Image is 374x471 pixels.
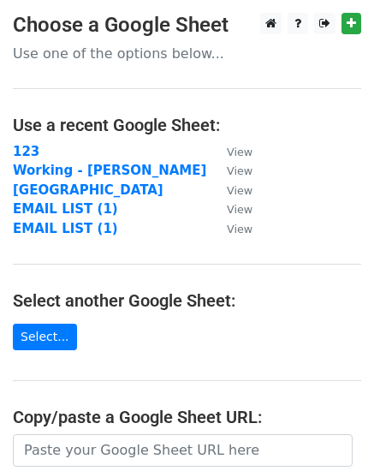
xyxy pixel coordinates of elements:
a: View [210,144,252,159]
a: EMAIL LIST (1) [13,221,118,236]
a: 123 [13,144,39,159]
a: Select... [13,324,77,350]
h4: Select another Google Sheet: [13,290,361,311]
p: Use one of the options below... [13,45,361,63]
h4: Copy/paste a Google Sheet URL: [13,407,361,427]
h4: Use a recent Google Sheet: [13,115,361,135]
a: View [210,163,252,178]
a: View [210,221,252,236]
small: View [227,164,252,177]
a: EMAIL LIST (1) [13,201,118,217]
a: View [210,182,252,198]
h3: Choose a Google Sheet [13,13,361,38]
small: View [227,203,252,216]
input: Paste your Google Sheet URL here [13,434,353,467]
small: View [227,146,252,158]
a: [GEOGRAPHIC_DATA] [13,182,163,198]
a: View [210,201,252,217]
small: View [227,223,252,235]
a: Working - [PERSON_NAME] [13,163,206,178]
small: View [227,184,252,197]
